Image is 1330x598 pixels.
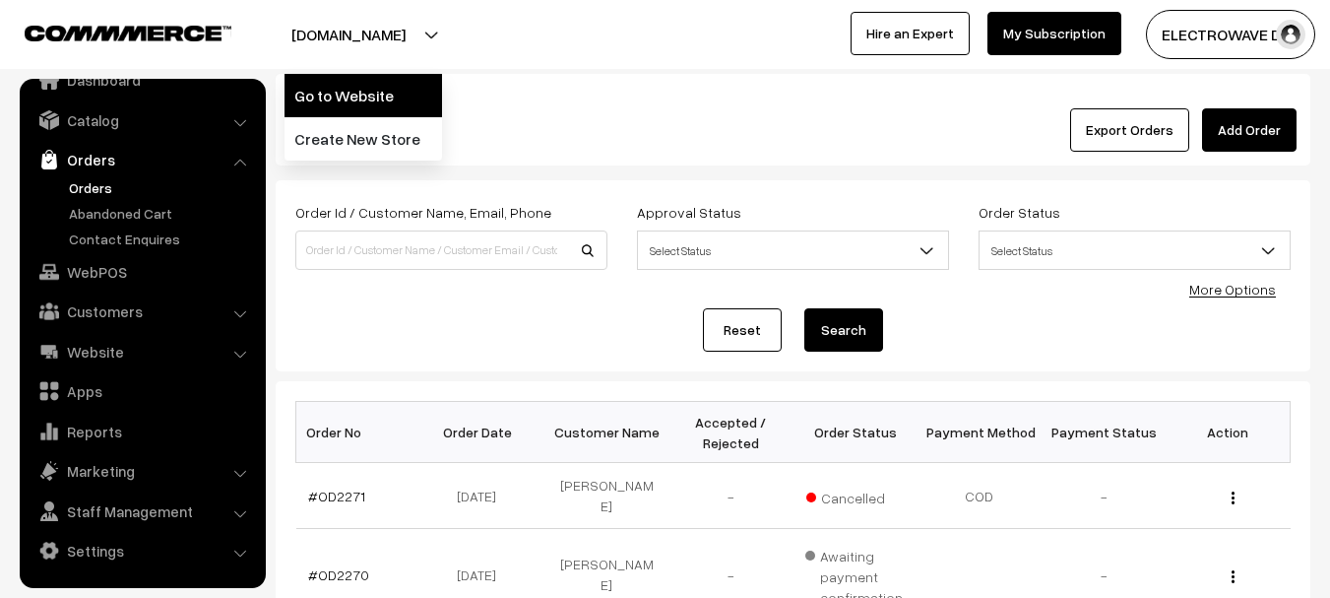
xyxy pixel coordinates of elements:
a: Abandoned Cart [64,203,259,224]
a: More Options [1189,281,1276,298]
a: COMMMERCE [25,20,197,43]
label: Order Id / Customer Name, Email, Phone [295,202,551,223]
span: Select Status [979,231,1291,270]
button: Search [804,308,883,352]
th: Order Status [793,402,918,463]
a: #OD2270 [308,566,369,583]
a: Customers [25,294,259,329]
td: - [668,463,792,529]
a: Orders [64,177,259,198]
span: Cancelled [806,483,905,508]
img: Menu [1232,570,1235,583]
a: WebPOS [25,254,259,290]
a: Go to Website [285,74,442,117]
a: Catalog [25,102,259,138]
td: [PERSON_NAME] [544,463,668,529]
input: Order Id / Customer Name / Customer Email / Customer Phone [295,231,607,270]
td: - [1042,463,1166,529]
span: Select Status [638,233,948,268]
a: Marketing [25,453,259,489]
th: Order Date [420,402,544,463]
img: COMMMERCE [25,26,231,40]
h2: Orders [289,114,605,145]
th: Accepted / Rejected [668,402,792,463]
th: Action [1166,402,1290,463]
a: Staff Management [25,494,259,529]
a: Website [25,334,259,369]
div: / [289,88,1297,108]
button: Export Orders [1070,108,1189,152]
th: Customer Name [544,402,668,463]
span: Select Status [980,233,1290,268]
a: Orders [25,142,259,177]
a: Create New Store [285,117,442,161]
a: Dashboard [25,62,259,98]
th: Order No [296,402,420,463]
img: user [1276,20,1305,49]
a: Hire an Expert [851,12,970,55]
a: Reports [25,414,259,449]
img: Menu [1232,492,1235,504]
label: Approval Status [637,202,741,223]
a: My Subscription [987,12,1121,55]
th: Payment Status [1042,402,1166,463]
span: Select Status [637,231,949,270]
td: [DATE] [420,463,544,529]
a: Contact Enquires [64,229,259,249]
button: [DOMAIN_NAME] [222,10,475,59]
a: Reset [703,308,782,352]
a: Apps [25,373,259,409]
a: Add Order [1202,108,1297,152]
a: #OD2271 [308,488,365,504]
td: COD [918,463,1042,529]
button: ELECTROWAVE DE… [1146,10,1315,59]
label: Order Status [979,202,1060,223]
th: Payment Method [918,402,1042,463]
a: Settings [25,533,259,568]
